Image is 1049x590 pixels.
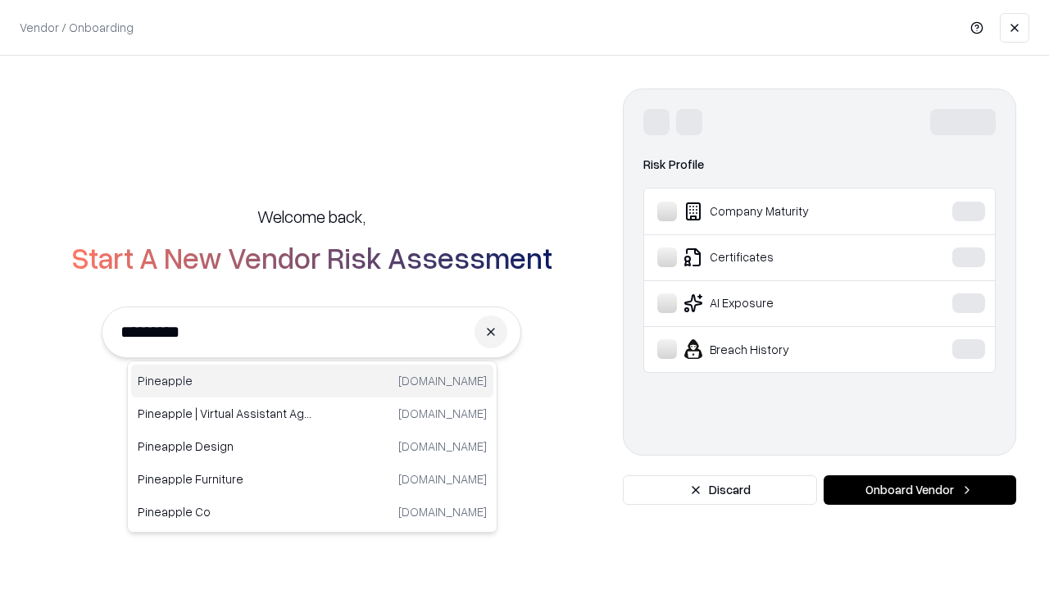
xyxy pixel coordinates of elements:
[127,361,497,533] div: Suggestions
[398,503,487,520] p: [DOMAIN_NAME]
[398,470,487,488] p: [DOMAIN_NAME]
[71,241,552,274] h2: Start A New Vendor Risk Assessment
[138,470,312,488] p: Pineapple Furniture
[824,475,1016,505] button: Onboard Vendor
[20,19,134,36] p: Vendor / Onboarding
[138,372,312,389] p: Pineapple
[138,503,312,520] p: Pineapple Co
[138,405,312,422] p: Pineapple | Virtual Assistant Agency
[138,438,312,455] p: Pineapple Design
[643,155,996,175] div: Risk Profile
[657,293,902,313] div: AI Exposure
[657,339,902,359] div: Breach History
[623,475,817,505] button: Discard
[657,202,902,221] div: Company Maturity
[398,438,487,455] p: [DOMAIN_NAME]
[257,205,366,228] h5: Welcome back,
[398,405,487,422] p: [DOMAIN_NAME]
[398,372,487,389] p: [DOMAIN_NAME]
[657,247,902,267] div: Certificates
